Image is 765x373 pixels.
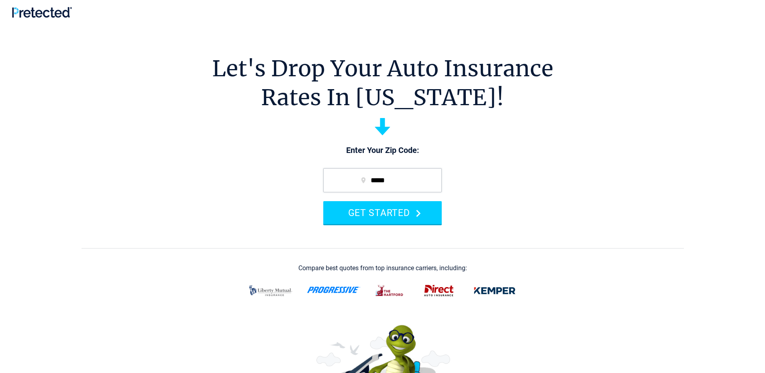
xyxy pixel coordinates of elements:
img: liberty [244,280,297,301]
img: Pretected Logo [12,7,72,18]
h1: Let's Drop Your Auto Insurance Rates In [US_STATE]! [212,54,553,112]
img: progressive [307,287,361,293]
button: GET STARTED [323,201,442,224]
img: kemper [468,280,521,301]
p: Enter Your Zip Code: [315,145,450,156]
img: direct [419,280,459,301]
img: thehartford [370,280,410,301]
div: Compare best quotes from top insurance carriers, including: [298,265,467,272]
input: zip code [323,168,442,192]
